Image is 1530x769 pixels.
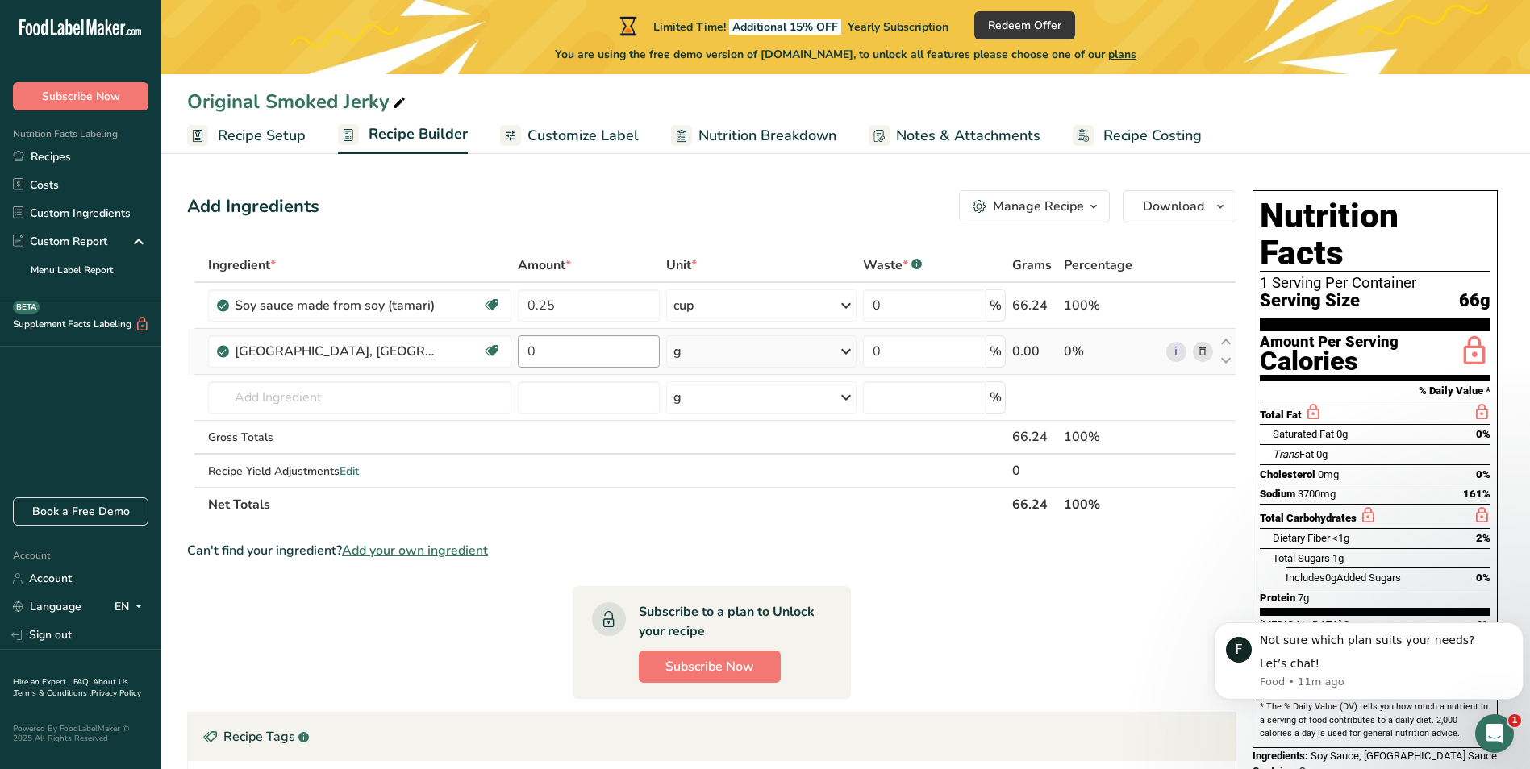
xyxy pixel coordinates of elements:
iframe: Intercom notifications message [1207,598,1530,725]
div: Recipe Yield Adjustments [208,463,511,480]
span: 2% [1476,532,1490,544]
span: Serving Size [1260,291,1360,311]
span: Cholesterol [1260,468,1315,480]
span: Redeem Offer [988,17,1061,34]
div: [GEOGRAPHIC_DATA], [GEOGRAPHIC_DATA] [235,342,436,361]
span: Yearly Subscription [848,19,948,35]
i: Trans [1273,448,1299,460]
div: g [673,342,682,361]
div: 66.24 [1012,296,1057,315]
div: cup [673,296,694,315]
input: Add Ingredient [208,381,511,414]
div: Can't find your ingredient? [187,541,1236,560]
div: Powered By FoodLabelMaker © 2025 All Rights Reserved [13,724,148,743]
div: g [673,388,682,407]
div: Custom Report [13,233,107,250]
span: Total Sugars [1273,552,1330,564]
span: 0% [1476,468,1490,480]
h1: Nutrition Facts [1260,197,1490,272]
div: BETA [13,301,40,314]
button: Manage Recipe [959,190,1110,222]
span: Total Carbohydrates [1260,512,1357,524]
span: Subscribe Now [42,88,120,105]
span: Recipe Setup [218,125,306,147]
a: Book a Free Demo [13,497,148,526]
section: % Daily Value * [1260,381,1490,401]
span: Download [1143,197,1204,216]
a: Notes & Attachments [869,118,1040,154]
div: Waste [863,256,922,275]
div: Manage Recipe [993,197,1084,216]
span: 0g [1316,448,1328,460]
div: 1 Serving Per Container [1260,275,1490,291]
span: Soy Sauce, [GEOGRAPHIC_DATA] Sauce [1311,750,1497,762]
span: Notes & Attachments [896,125,1040,147]
div: Amount Per Serving [1260,335,1399,350]
span: Percentage [1064,256,1132,275]
span: Fat [1273,448,1314,460]
span: Recipe Builder [369,123,468,145]
span: 7g [1298,592,1309,604]
button: Redeem Offer [974,11,1075,39]
span: 0g [1336,428,1348,440]
span: 161% [1463,488,1490,500]
span: Dietary Fiber [1273,532,1330,544]
span: Amount [518,256,571,275]
span: 0g [1325,572,1336,584]
span: 3700mg [1298,488,1336,500]
div: Gross Totals [208,429,511,446]
a: Customize Label [500,118,639,154]
a: Language [13,592,81,621]
span: 66g [1459,291,1490,311]
span: Protein [1260,592,1295,604]
span: Additional 15% OFF [729,19,841,35]
span: 1 [1508,714,1521,727]
iframe: Intercom live chat [1475,714,1514,753]
span: 0% [1476,428,1490,440]
div: 100% [1064,427,1160,447]
span: Total Fat [1260,409,1302,421]
span: 0% [1476,572,1490,584]
span: Ingredients: [1253,750,1308,762]
span: Saturated Fat [1273,428,1334,440]
a: i [1166,342,1186,362]
div: 0% [1064,342,1160,361]
div: Add Ingredients [187,193,319,220]
div: 0.00 [1012,342,1057,361]
button: Subscribe Now [13,82,148,110]
a: Privacy Policy [91,688,141,699]
a: About Us . [13,676,128,699]
span: Grams [1012,256,1052,275]
th: 100% [1061,487,1163,521]
a: FAQ . [73,676,93,688]
div: 100% [1064,296,1160,315]
a: Recipe Builder [338,116,468,155]
th: 66.24 [1009,487,1061,521]
span: 0mg [1318,468,1339,480]
a: Hire an Expert . [13,676,70,688]
span: Ingredient [208,256,276,275]
div: Limited Time! [616,16,948,35]
span: 1g [1332,552,1344,564]
div: Original Smoked Jerky [187,87,409,116]
div: Calories [1260,350,1399,373]
a: Nutrition Breakdown [671,118,836,154]
span: Add your own ingredient [342,541,488,560]
button: Download [1123,190,1236,222]
div: 66.24 [1012,427,1057,447]
span: Includes Added Sugars [1286,572,1401,584]
span: Nutrition Breakdown [698,125,836,147]
span: Recipe Costing [1103,125,1202,147]
span: Sodium [1260,488,1295,500]
th: Net Totals [205,487,1009,521]
div: Recipe Tags [188,713,1236,761]
span: <1g [1332,532,1349,544]
span: Edit [340,463,359,479]
a: Recipe Setup [187,118,306,154]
